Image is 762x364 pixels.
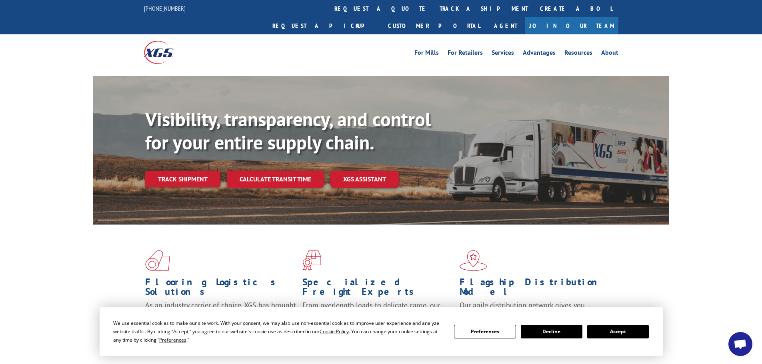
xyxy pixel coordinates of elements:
[113,319,444,344] div: We use essential cookies to make our site work. With your consent, we may also use non-essential ...
[302,277,454,300] h1: Specialized Freight Experts
[227,171,324,188] a: Calculate transit time
[454,325,516,338] button: Preferences
[460,277,611,300] h1: Flagship Distribution Model
[587,325,649,338] button: Accept
[525,17,618,34] a: Join Our Team
[159,336,186,343] span: Preferences
[330,171,399,188] a: XGS ASSISTANT
[601,50,618,58] a: About
[145,277,296,300] h1: Flooring Logistics Solutions
[145,171,220,187] a: Track shipment
[266,17,382,34] a: Request a pickup
[523,50,556,58] a: Advantages
[302,250,321,271] img: xgs-icon-focused-on-flooring-red
[486,17,525,34] a: Agent
[460,300,607,319] span: Our agile distribution network gives you nationwide inventory management on demand.
[320,328,349,335] span: Cookie Policy
[492,50,514,58] a: Services
[448,50,483,58] a: For Retailers
[382,17,486,34] a: Customer Portal
[145,107,431,155] b: Visibility, transparency, and control for your entire supply chain.
[145,250,170,271] img: xgs-icon-total-supply-chain-intelligence-red
[414,50,439,58] a: For Mills
[728,332,752,356] div: Open chat
[145,300,296,329] span: As an industry carrier of choice, XGS has brought innovation and dedication to flooring logistics...
[302,300,454,336] p: From overlength loads to delicate cargo, our experienced staff knows the best way to move your fr...
[521,325,582,338] button: Decline
[564,50,592,58] a: Resources
[100,307,663,356] div: Cookie Consent Prompt
[144,4,186,12] a: [PHONE_NUMBER]
[460,250,487,271] img: xgs-icon-flagship-distribution-model-red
